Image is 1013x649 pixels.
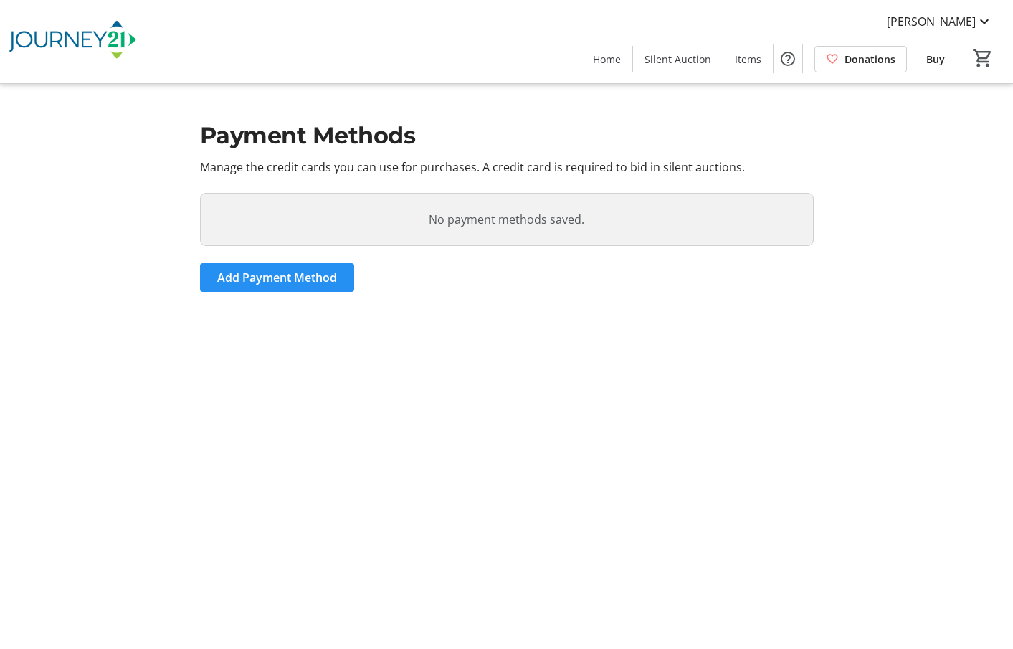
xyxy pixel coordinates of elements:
[200,263,354,292] a: Add Payment Method
[845,52,895,67] span: Donations
[723,46,773,72] a: Items
[970,45,996,71] button: Cart
[814,46,907,72] a: Donations
[581,46,632,72] a: Home
[200,158,814,176] p: Manage the credit cards you can use for purchases. A credit card is required to bid in silent auc...
[887,13,976,30] span: [PERSON_NAME]
[593,52,621,67] span: Home
[913,46,959,72] a: Buy
[875,10,1004,33] button: [PERSON_NAME]
[735,52,761,67] span: Items
[217,269,337,286] span: Add Payment Method
[200,193,814,246] tr-blank-state: No payment methods saved.
[9,6,136,77] img: Journey21's Logo
[645,52,711,67] span: Silent Auction
[200,118,814,153] h1: Payment Methods
[774,44,802,73] button: Help
[926,52,945,67] span: Buy
[633,46,723,72] a: Silent Auction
